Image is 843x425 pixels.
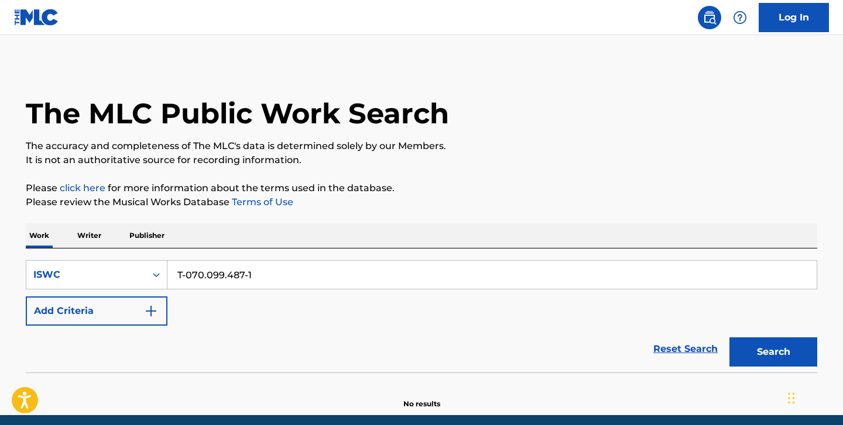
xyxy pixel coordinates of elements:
[229,196,293,208] a: Terms of Use
[26,139,817,153] p: The accuracy and completeness of The MLC's data is determined solely by our Members.
[733,11,747,25] img: help
[26,223,53,248] p: Work
[26,195,817,209] p: Please review the Musical Works Database
[60,182,105,194] a: click here
[403,385,440,409] p: No results
[702,11,717,25] img: search
[14,9,59,26] img: MLC Logo
[26,181,817,195] p: Please for more information about the terms used in the database.
[126,223,168,248] p: Publisher
[144,304,158,318] img: 9d2ae6d4665cec9f34b9.svg
[759,3,829,32] a: Log In
[729,337,817,367] button: Search
[26,260,817,372] form: Search Form
[698,6,721,29] a: Public Search
[26,296,167,326] button: Add Criteria
[728,6,752,29] div: Help
[74,223,105,248] p: Writer
[26,96,449,131] h1: The MLC Public Work Search
[26,153,817,167] p: It is not an authoritative source for recording information.
[647,336,724,362] a: Reset Search
[788,381,795,416] div: Drag
[33,268,139,282] div: ISWC
[784,369,843,425] iframe: Chat Widget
